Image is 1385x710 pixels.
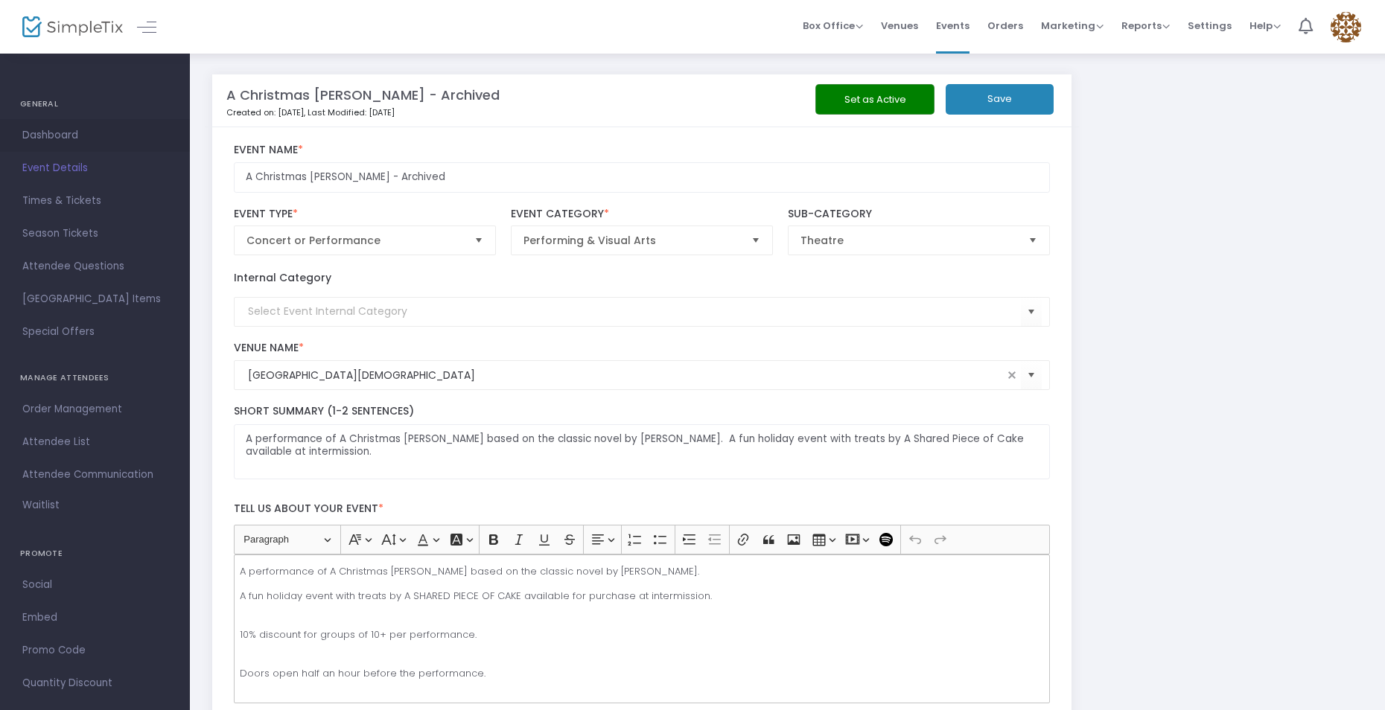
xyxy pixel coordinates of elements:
span: clear [1003,366,1021,384]
p: A performance of A Christmas [PERSON_NAME] based on the classic novel by [PERSON_NAME]. [240,564,1043,579]
span: , Last Modified: [DATE] [304,106,395,118]
span: Orders [987,7,1023,45]
span: Reports [1121,19,1170,33]
span: Performing & Visual Arts [523,233,740,248]
button: Select [468,226,489,255]
span: Box Office [803,19,863,33]
label: Sub-Category [788,208,1051,221]
m-panel-title: A Christmas [PERSON_NAME] - Archived [226,85,500,105]
span: Waitlist [22,498,60,513]
span: Events [936,7,969,45]
span: Season Tickets [22,224,168,243]
h4: GENERAL [20,89,170,119]
input: Select Venue [248,368,1004,383]
span: Venues [881,7,918,45]
button: Paragraph [237,528,337,551]
label: Venue Name [234,342,1051,355]
label: Event Category [511,208,774,221]
p: A fun holiday event with treats by A SHARED PIECE OF CAKE available for purchase at intermission. [240,589,1043,618]
button: Select [1022,226,1043,255]
span: Paragraph [243,531,321,549]
span: Quantity Discount [22,674,168,693]
span: Attendee Questions [22,257,168,276]
span: Special Offers [22,322,168,342]
span: Short Summary (1-2 Sentences) [234,403,414,418]
button: Set as Active [815,84,935,115]
span: [GEOGRAPHIC_DATA] Items [22,290,168,309]
span: Order Management [22,400,168,419]
input: Select Event Internal Category [248,304,1022,319]
span: Promo Code [22,641,168,660]
span: Attendee List [22,432,168,452]
span: Event Details [22,159,168,178]
span: Times & Tickets [22,191,168,211]
span: Concert or Performance [246,233,463,248]
button: Select [1021,296,1042,327]
span: Theatre [800,233,1017,248]
button: Select [1021,360,1042,391]
div: Rich Text Editor, main [234,554,1051,703]
label: Internal Category [234,270,331,286]
span: Settings [1188,7,1232,45]
label: Tell us about your event [226,494,1057,525]
span: Social [22,575,168,595]
span: Embed [22,608,168,627]
span: Attendee Communication [22,465,168,484]
div: Editor toolbar [234,525,1051,554]
input: Enter Event Name [234,162,1051,193]
button: Save [946,84,1054,115]
label: Event Name [234,144,1051,157]
h4: MANAGE ATTENDEES [20,363,170,393]
button: Select [745,226,766,255]
p: Doors open half an hour before the performance. [240,666,1043,681]
p: 10% discount for groups of 10+ per performance. [240,627,1043,656]
label: Event Type [234,208,497,221]
p: Created on: [DATE] [226,106,780,119]
span: Dashboard [22,126,168,145]
h4: PROMOTE [20,539,170,569]
span: Marketing [1041,19,1104,33]
span: Help [1249,19,1281,33]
